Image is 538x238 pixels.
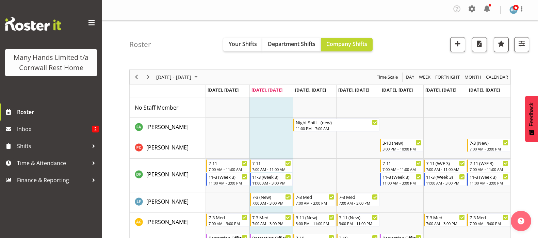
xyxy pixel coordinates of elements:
button: Highlight an important date within the roster. [494,37,509,52]
button: Add a new shift [450,37,465,52]
div: 11:00 AM - 3:00 PM [252,180,291,186]
div: 7-3 Med [426,214,465,221]
div: 7-11 (W/E 3) [470,160,508,166]
span: Time & Attendance [17,158,88,168]
div: 7:00 AM - 3:00 PM [252,200,291,206]
div: 7-3 (New) [470,139,508,146]
div: 11-3 (Week 3) [382,173,421,180]
div: 7-3 (New) [252,193,291,200]
button: Timeline Day [405,73,415,81]
a: [PERSON_NAME] [146,143,189,152]
div: Galvez, Angeline"s event - 7-3 Med Begin From Monday, September 1, 2025 at 7:00:00 AM GMT+12:00 E... [206,213,249,226]
div: Fairbrother, Deborah"s event - 7-11 (W/E 3) Begin From Sunday, September 7, 2025 at 7:00:00 AM GM... [467,159,510,172]
div: Night Shift - (new) [296,119,378,126]
span: [DATE], [DATE] [469,87,500,93]
div: Flynn, Leeane"s event - 7-3 Med Begin From Thursday, September 4, 2025 at 7:00:00 AM GMT+12:00 En... [337,193,379,206]
span: [PERSON_NAME] [146,144,189,151]
span: [PERSON_NAME] [146,198,189,205]
div: 3:00 PM - 10:00 PM [382,146,421,152]
div: Fairbrother, Deborah"s event - 11-3 (week 3) Begin From Tuesday, September 2, 2025 at 11:00:00 AM... [250,173,293,186]
div: 11-3 (Week 3) [426,173,465,180]
button: Filter Shifts [514,37,529,52]
div: Galvez, Angeline"s event - 7-3 Med Begin From Sunday, September 7, 2025 at 7:00:00 AM GMT+12:00 E... [467,213,510,226]
span: [DATE], [DATE] [251,87,282,93]
div: Flynn, Leeane"s event - 7-3 Med Begin From Wednesday, September 3, 2025 at 7:00:00 AM GMT+12:00 E... [293,193,336,206]
span: [DATE], [DATE] [425,87,456,93]
div: Fairbrother, Deborah"s event - 7-11 (W/E 3) Begin From Saturday, September 6, 2025 at 7:00:00 AM ... [424,159,467,172]
div: 7:00 AM - 11:00 AM [209,166,247,172]
div: 7-3 Med [296,193,335,200]
button: Timeline Week [418,73,432,81]
a: [PERSON_NAME] [146,170,189,178]
div: 11-3 (week 3) [252,173,291,180]
a: [PERSON_NAME] [146,197,189,206]
div: 7-11 [252,160,291,166]
span: calendar [485,73,509,81]
div: Fairbrother, Deborah"s event - 7-11 Begin From Tuesday, September 2, 2025 at 7:00:00 AM GMT+12:00... [250,159,293,172]
button: September 01 - 07, 2025 [155,73,201,81]
img: Rosterit website logo [5,17,61,31]
button: Month [485,73,509,81]
span: [DATE], [DATE] [382,87,413,93]
div: 7-3 Med [339,193,378,200]
div: Fairbrother, Deborah"s event - 7-11 Begin From Monday, September 1, 2025 at 7:00:00 AM GMT+12:00 ... [206,159,249,172]
div: 7:00 AM - 11:00 AM [382,166,421,172]
a: [PERSON_NAME] [146,123,189,131]
button: Download a PDF of the roster according to the set date range. [472,37,487,52]
div: Chand, Pretika"s event - 7-3 (New) Begin From Sunday, September 7, 2025 at 7:00:00 AM GMT+12:00 E... [467,139,510,152]
span: Your Shifts [229,40,257,48]
div: Fairbrother, Deborah"s event - 11-3 (Week 3) Begin From Saturday, September 6, 2025 at 11:00:00 A... [424,173,467,186]
div: Adams, Fran"s event - Night Shift - (new) Begin From Wednesday, September 3, 2025 at 11:00:00 PM ... [293,118,380,131]
div: 7:00 AM - 11:00 AM [252,166,291,172]
span: [PERSON_NAME] [146,218,189,226]
span: [PERSON_NAME] [146,171,189,178]
div: 7-11 [209,160,247,166]
div: 11-3 (Week 3) [209,173,247,180]
div: 7:00 AM - 11:00 AM [426,166,465,172]
div: 7:00 AM - 3:00 PM [426,221,465,226]
div: 7-3 Med [470,214,508,221]
span: Department Shifts [268,40,315,48]
button: Feedback - Show survey [525,96,538,142]
div: 11:00 AM - 3:00 PM [470,180,508,186]
div: Chand, Pretika"s event - 3-10 (new) Begin From Friday, September 5, 2025 at 3:00:00 PM GMT+12:00 ... [380,139,423,152]
div: Fairbrother, Deborah"s event - 11-3 (Week 3) Begin From Monday, September 1, 2025 at 11:00:00 AM ... [206,173,249,186]
button: Previous [132,73,141,81]
span: [DATE] - [DATE] [156,73,192,81]
div: Galvez, Angeline"s event - 7-3 Med Begin From Saturday, September 6, 2025 at 7:00:00 AM GMT+12:00... [424,213,467,226]
img: help-xxl-2.png [518,218,524,224]
div: 7-3 Med [252,214,291,221]
div: 3:00 PM - 11:00 PM [296,221,335,226]
div: Fairbrother, Deborah"s event - 7-11 Begin From Friday, September 5, 2025 at 7:00:00 AM GMT+12:00 ... [380,159,423,172]
div: 11:00 PM - 7:00 AM [296,126,378,131]
button: Timeline Month [463,73,483,81]
div: 7:00 AM - 3:00 PM [470,146,508,152]
div: 3:00 PM - 11:00 PM [339,221,378,226]
div: 11:00 AM - 3:00 PM [382,180,421,186]
div: 3-10 (new) [382,139,421,146]
span: Month [464,73,482,81]
div: Galvez, Angeline"s event - 3-11 (New) Begin From Thursday, September 4, 2025 at 3:00:00 PM GMT+12... [337,213,379,226]
td: Fairbrother, Deborah resource [130,159,206,192]
span: Shifts [17,141,88,151]
div: Fairbrother, Deborah"s event - 11-3 (Week 3) Begin From Friday, September 5, 2025 at 11:00:00 AM ... [380,173,423,186]
button: Time Scale [376,73,399,81]
button: Department Shifts [262,38,321,51]
div: 7:00 AM - 11:00 AM [470,166,508,172]
div: Fairbrother, Deborah"s event - 11-3 (Week 3) Begin From Sunday, September 7, 2025 at 11:00:00 AM ... [467,173,510,186]
span: Week [418,73,431,81]
div: Galvez, Angeline"s event - 3-11 (New) Begin From Wednesday, September 3, 2025 at 3:00:00 PM GMT+1... [293,213,336,226]
div: 11:00 AM - 3:00 PM [209,180,247,186]
div: 11:00 AM - 3:00 PM [426,180,465,186]
div: Previous [131,70,142,84]
span: Company Shifts [326,40,367,48]
span: Fortnight [435,73,460,81]
td: Flynn, Leeane resource [130,192,206,213]
td: Chand, Pretika resource [130,138,206,159]
span: Finance & Reporting [17,175,88,185]
a: No Staff Member [135,104,179,112]
span: Day [405,73,415,81]
span: Feedback [528,102,535,126]
div: 7:00 AM - 3:00 PM [296,200,335,206]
